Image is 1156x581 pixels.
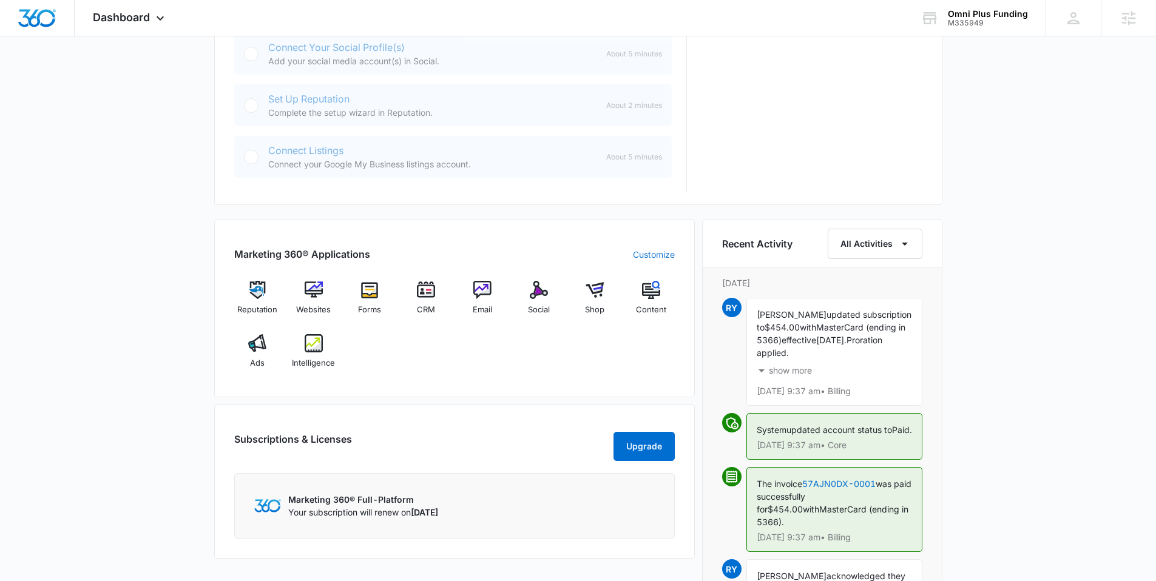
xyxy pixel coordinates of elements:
button: show more [757,359,812,382]
span: About 2 minutes [606,100,662,111]
span: MasterCard (ending in 5366). [757,504,908,527]
div: account name [948,9,1028,19]
p: Marketing 360® Full-Platform [288,493,438,506]
p: [DATE] 9:37 am • Billing [757,387,912,395]
a: Ads [234,334,281,378]
span: Shop [585,304,604,316]
span: MasterCard (ending in 5366) [757,322,905,345]
span: Intelligence [292,357,335,369]
img: Marketing 360 Logo [254,499,281,512]
span: [PERSON_NAME] [757,309,826,320]
span: $454.00 [768,504,803,514]
a: Websites [290,281,337,324]
a: Reputation [234,281,281,324]
p: [DATE] 9:37 am • Billing [757,533,912,542]
a: Shop [572,281,618,324]
span: was paid successfully for [757,479,911,514]
div: account id [948,19,1028,27]
h2: Subscriptions & Licenses [234,432,352,456]
span: Dashboard [93,11,150,24]
p: Connect your Google My Business listings account. [268,158,597,170]
p: [DATE] [722,277,922,289]
a: Intelligence [290,334,337,378]
p: Add your social media account(s) in Social. [268,55,597,67]
span: Content [636,304,666,316]
span: Social [528,304,550,316]
a: Forms [346,281,393,324]
span: $454.00 [765,322,800,332]
span: About 5 minutes [606,152,662,163]
span: updated subscription to [757,309,911,332]
a: Customize [633,248,675,261]
span: System [757,425,786,435]
a: Social [515,281,562,324]
a: Email [459,281,506,324]
span: RY [722,298,742,317]
span: effective [782,335,816,345]
span: Ads [250,357,265,369]
p: [DATE] 9:37 am • Core [757,441,912,449]
span: Email [473,304,492,316]
button: Upgrade [613,432,675,461]
span: The invoice [757,479,802,489]
span: with [800,322,816,332]
p: Complete the setup wizard in Reputation. [268,106,597,119]
span: About 5 minutes [606,49,662,59]
span: RY [722,559,742,579]
span: CRM [417,304,435,316]
span: updated account status to [786,425,892,435]
span: Forms [358,304,381,316]
span: with [803,504,819,514]
span: [DATE] [411,507,438,517]
h2: Marketing 360® Applications [234,247,370,261]
p: show more [769,366,812,375]
a: 57AJN0DX-0001 [802,479,876,489]
p: Your subscription will renew on [288,506,438,519]
span: [PERSON_NAME] [757,571,826,581]
span: Websites [296,304,331,316]
h6: Recent Activity [722,237,793,251]
span: Reputation [237,304,277,316]
span: [DATE]. [816,335,847,345]
a: CRM [403,281,450,324]
a: Content [628,281,675,324]
span: Paid. [892,425,912,435]
button: All Activities [828,229,922,259]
